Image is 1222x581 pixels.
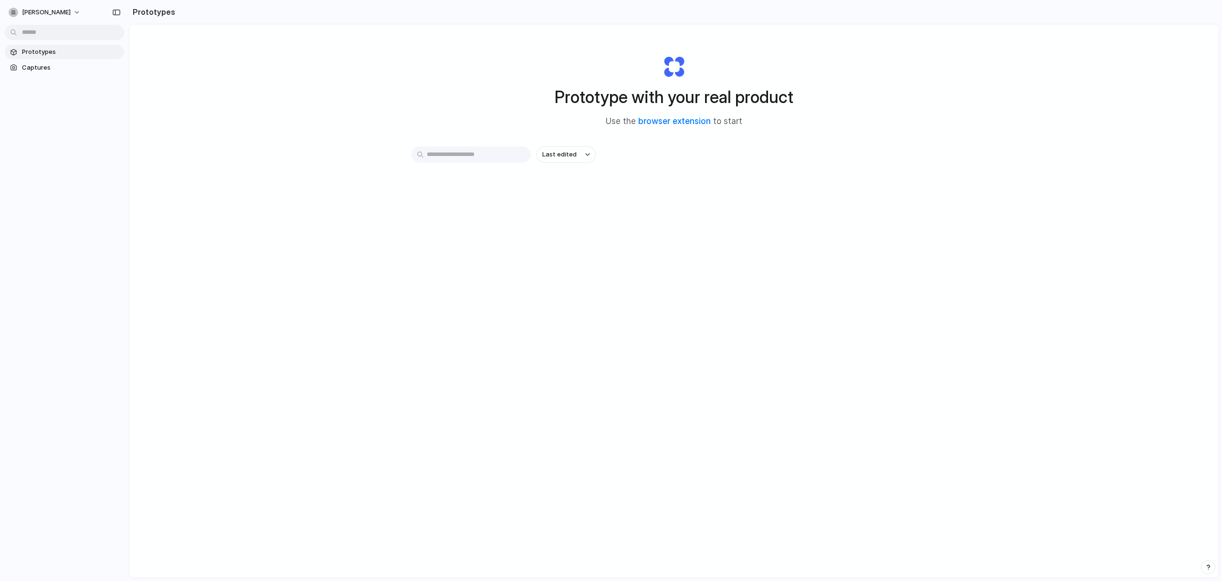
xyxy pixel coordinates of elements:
span: Captures [22,63,120,73]
span: Use the to start [606,115,742,128]
h2: Prototypes [129,6,175,18]
a: Prototypes [5,45,124,59]
h1: Prototype with your real product [555,84,793,110]
button: [PERSON_NAME] [5,5,85,20]
span: Prototypes [22,47,120,57]
a: browser extension [638,116,711,126]
span: Last edited [542,150,577,159]
span: [PERSON_NAME] [22,8,71,17]
a: Captures [5,61,124,75]
button: Last edited [537,146,596,163]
